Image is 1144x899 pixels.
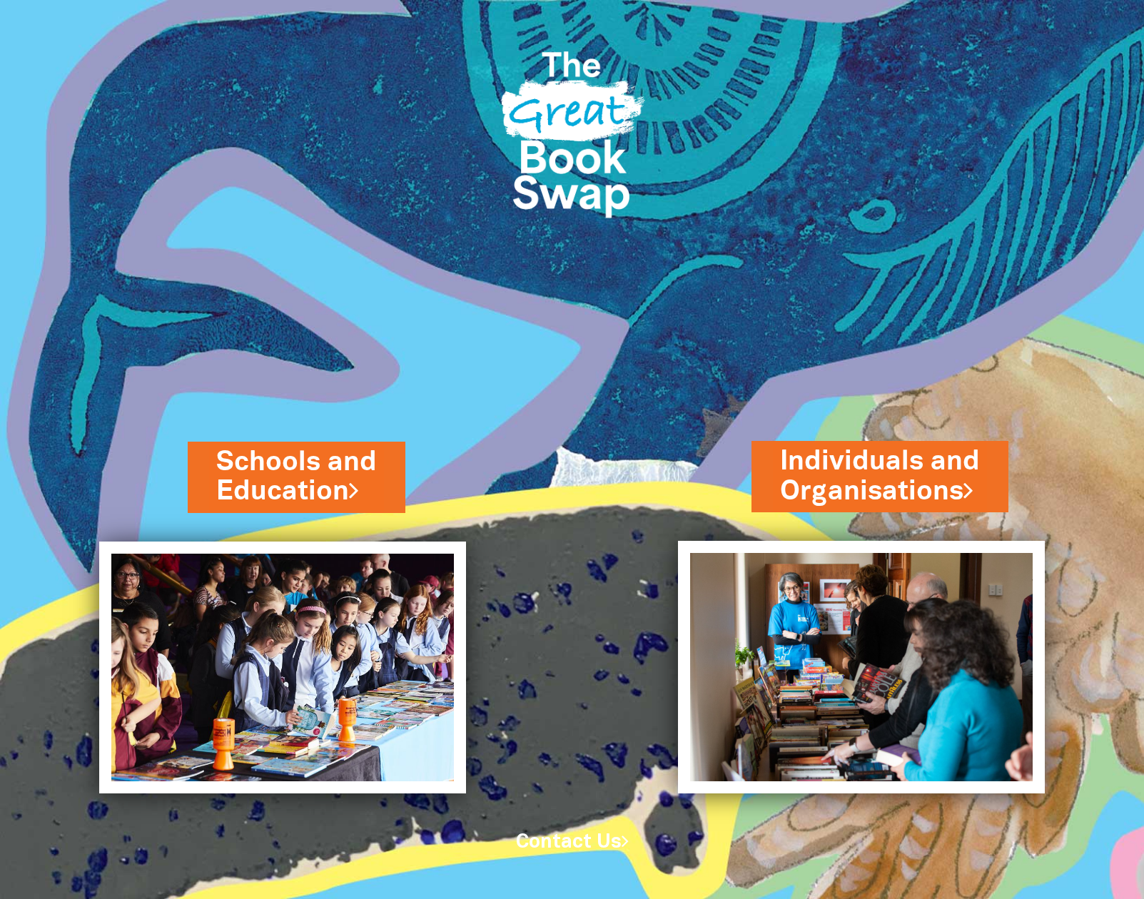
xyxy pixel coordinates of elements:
img: Individuals and Organisations [678,541,1044,793]
img: Schools and Education [99,542,465,793]
a: Schools andEducation [216,444,377,510]
a: Contact Us [516,833,629,851]
a: Individuals andOrganisations [780,443,980,509]
img: Great Bookswap logo [487,17,657,242]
